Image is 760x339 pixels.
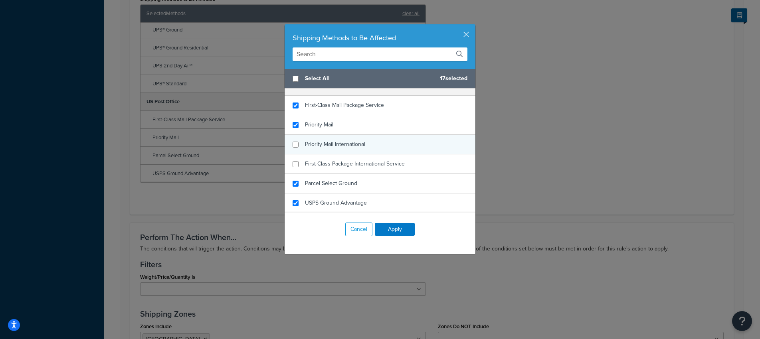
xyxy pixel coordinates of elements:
span: Select All [305,73,433,84]
span: Priority Mail [305,120,333,129]
button: Cancel [345,223,372,236]
div: 17 selected [285,69,475,89]
input: Search [293,47,467,61]
span: First-Class Package International Service [305,160,405,168]
span: First-Class Mail Package Service [305,101,384,109]
button: Apply [375,223,415,236]
span: Parcel Select Ground [305,179,357,187]
div: Shipping Methods to Be Affected [293,32,467,43]
span: Priority Mail International [305,140,365,148]
span: USPS Ground Advantage [305,199,367,207]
